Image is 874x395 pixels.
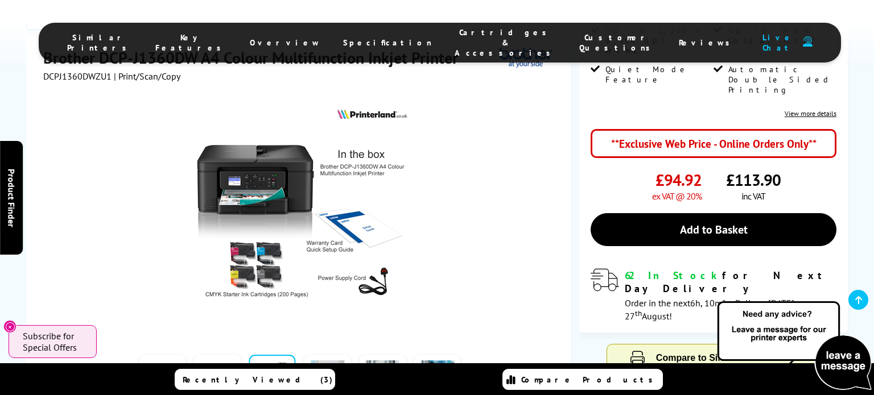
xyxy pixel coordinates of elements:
[625,269,722,282] span: 62 In Stock
[607,344,821,372] button: Compare to Similar Printers
[343,38,432,48] span: Specification
[591,213,836,246] a: Add to Basket
[715,300,874,393] img: Open Live Chat window
[758,32,797,53] span: Live Chat
[635,308,642,318] sup: th
[652,190,702,202] span: ex VAT @ 20%
[188,105,411,327] img: Brother DCP-J1360DW Thumbnail
[591,269,836,321] div: modal_delivery
[741,190,765,202] span: inc VAT
[656,353,777,363] span: Compare to Similar Printers
[155,32,227,53] span: Key Features
[785,109,836,118] a: View more details
[114,70,180,82] span: | Print/Scan/Copy
[250,38,320,48] span: Overview
[455,27,556,58] span: Cartridges & Accessories
[728,64,834,95] span: Automatic Double Sided Printing
[625,269,836,295] div: for Next Day Delivery
[23,330,85,353] span: Subscribe for Special Offers
[521,375,659,385] span: Compare Products
[591,129,836,158] div: **Exclusive Web Price - Online Orders Only**
[625,297,794,322] span: Order in the next for Delivery [DATE] 27 August!
[726,169,781,190] span: £113.90
[605,64,711,85] span: Quiet Mode Feature
[6,168,17,227] span: Product Finder
[67,32,133,53] span: Similar Printers
[579,32,656,53] span: Customer Questions
[183,375,333,385] span: Recently Viewed (3)
[655,169,702,190] span: £94.92
[679,38,736,48] span: Reviews
[690,297,722,309] span: 6h, 10m
[43,70,112,82] span: DCPJ1360DWZU1
[803,36,813,47] img: user-headset-duotone.svg
[3,320,17,333] button: Close
[175,369,335,390] a: Recently Viewed (3)
[502,369,663,390] a: Compare Products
